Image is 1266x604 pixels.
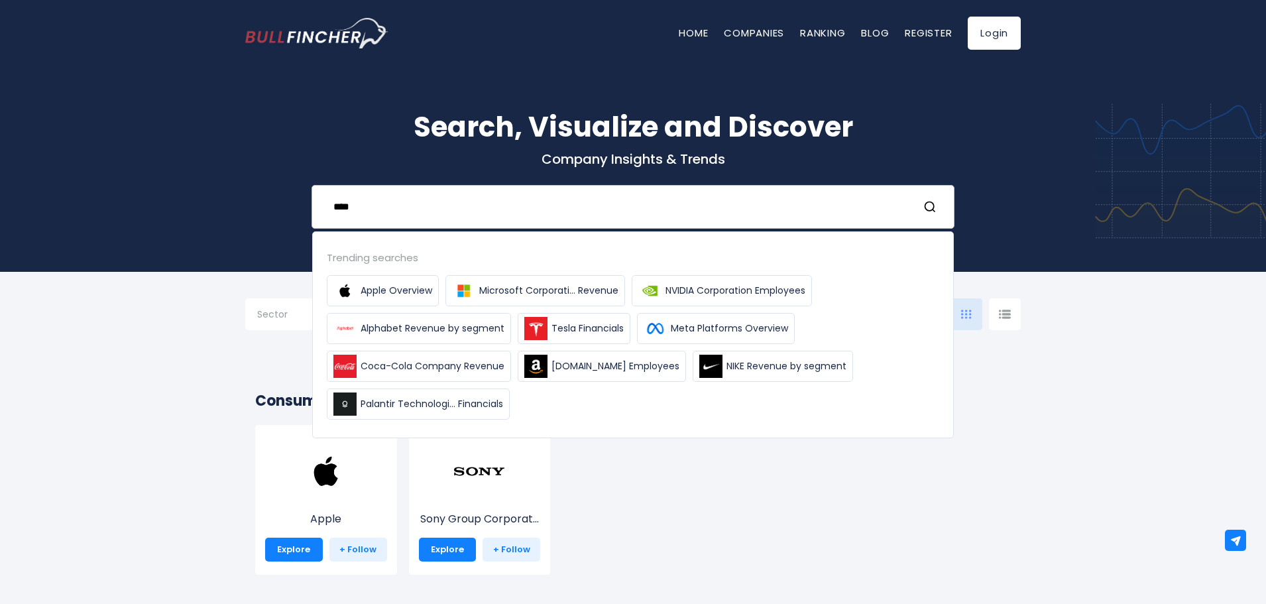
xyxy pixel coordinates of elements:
[483,538,540,562] a: + Follow
[632,275,812,306] a: NVIDIA Corporation Employees
[245,106,1021,148] h1: Search, Visualize and Discover
[551,359,679,373] span: [DOMAIN_NAME] Employees
[905,26,952,40] a: Register
[665,284,805,298] span: NVIDIA Corporation Employees
[327,250,939,265] div: Trending searches
[726,359,846,373] span: NIKE Revenue by segment
[551,322,624,335] span: Tesla Financials
[518,351,686,382] a: [DOMAIN_NAME] Employees
[518,313,630,344] a: Tesla Financials
[265,538,323,562] a: Explore
[327,389,510,420] a: Palantir Technologi... Financials
[327,275,439,306] a: Apple Overview
[693,351,853,382] a: NIKE Revenue by segment
[637,313,795,344] a: Meta Platforms Overview
[361,284,432,298] span: Apple Overview
[453,445,506,498] img: SONY.png
[923,198,941,215] button: Search
[327,351,511,382] a: Coca-Cola Company Revenue
[961,310,972,319] img: icon-comp-grid.svg
[419,538,477,562] a: Explore
[800,26,845,40] a: Ranking
[724,26,784,40] a: Companies
[257,304,342,328] input: Selection
[445,275,625,306] a: Microsoft Corporati... Revenue
[968,17,1021,50] a: Login
[245,151,1021,168] p: Company Insights & Trends
[245,18,388,48] a: Go to homepage
[265,511,387,527] p: Apple
[419,511,541,527] p: Sony Group Corporation
[479,284,618,298] span: Microsoft Corporati... Revenue
[361,322,504,335] span: Alphabet Revenue by segment
[329,538,387,562] a: + Follow
[300,445,353,498] img: AAPL.png
[419,469,541,527] a: Sony Group Corporat...
[861,26,889,40] a: Blog
[327,313,511,344] a: Alphabet Revenue by segment
[255,390,1011,412] h2: Consumer Electronics
[361,359,504,373] span: Coca-Cola Company Revenue
[679,26,708,40] a: Home
[671,322,788,335] span: Meta Platforms Overview
[265,469,387,527] a: Apple
[245,18,388,48] img: Bullfincher logo
[999,310,1011,319] img: icon-comp-list-view.svg
[257,308,288,320] span: Sector
[361,397,503,411] span: Palantir Technologi... Financials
